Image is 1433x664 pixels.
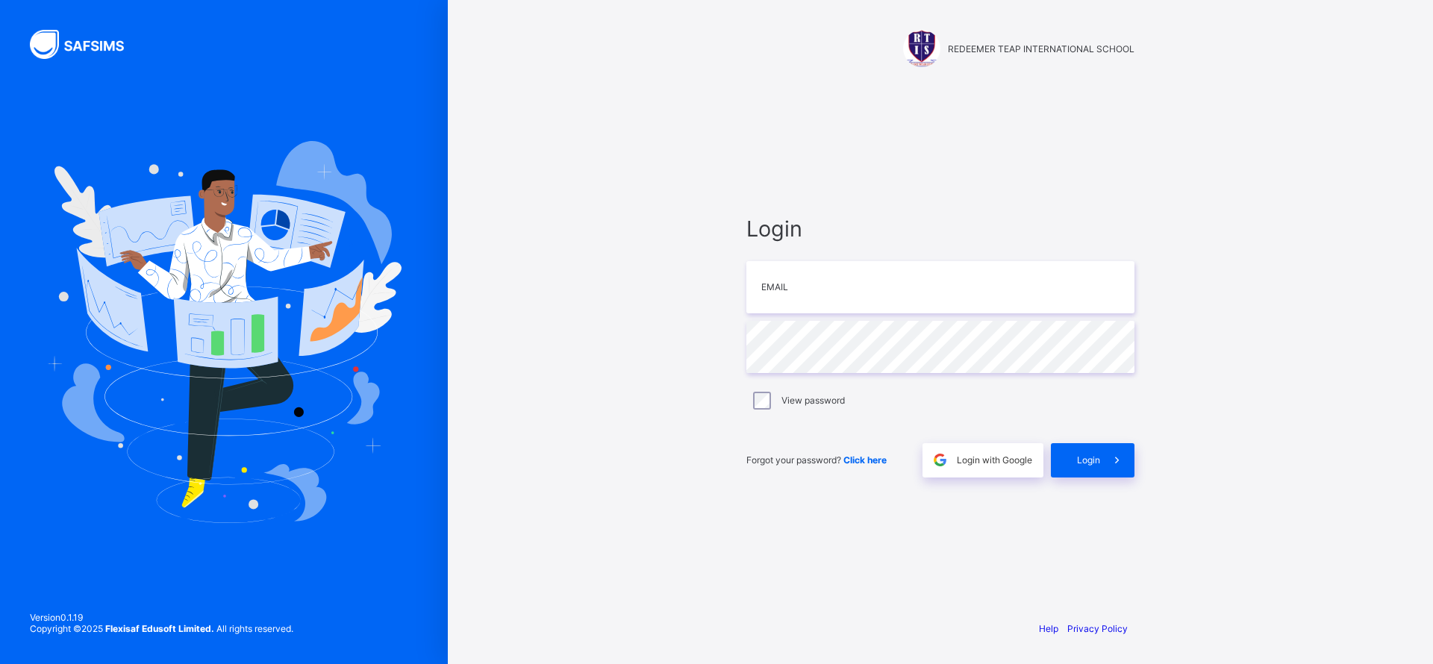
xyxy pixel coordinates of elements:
[30,623,293,634] span: Copyright © 2025 All rights reserved.
[1067,623,1128,634] a: Privacy Policy
[948,43,1134,54] span: REDEEMER TEAP INTERNATIONAL SCHOOL
[781,395,845,406] label: View password
[957,454,1032,466] span: Login with Google
[1077,454,1100,466] span: Login
[1039,623,1058,634] a: Help
[30,612,293,623] span: Version 0.1.19
[105,623,214,634] strong: Flexisaf Edusoft Limited.
[30,30,142,59] img: SAFSIMS Logo
[46,141,402,523] img: Hero Image
[843,454,887,466] a: Click here
[746,454,887,466] span: Forgot your password?
[931,451,949,469] img: google.396cfc9801f0270233282035f929180a.svg
[746,216,1134,242] span: Login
